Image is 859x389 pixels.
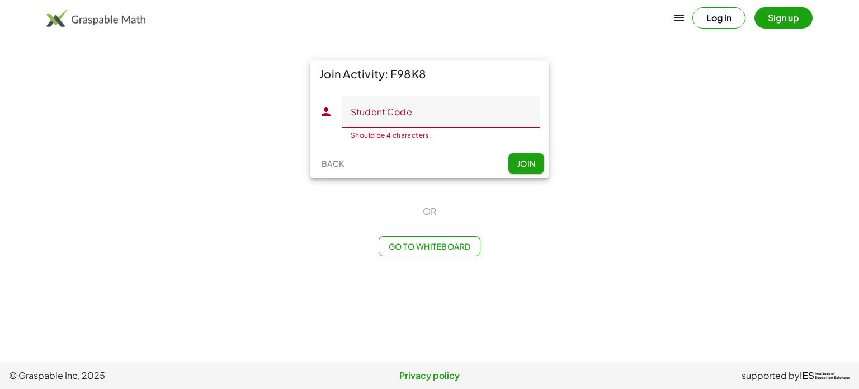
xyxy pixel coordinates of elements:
span: Go to Whiteboard [388,241,470,251]
div: Should be 4 characters. [351,132,531,139]
button: Go to Whiteboard [379,236,480,256]
button: Sign up [754,7,813,29]
span: Join [517,158,535,168]
button: Back [315,153,351,174]
button: Log in [692,7,745,29]
span: supported by [742,369,800,382]
span: OR [423,205,436,218]
button: Join [508,153,544,174]
a: IESInstitute ofEducation Sciences [800,369,850,382]
span: Institute of Education Sciences [815,372,850,380]
span: Back [321,158,344,168]
div: Join Activity: F98K8 [310,60,549,87]
span: IES [800,371,814,381]
a: Privacy policy [289,369,569,382]
span: © Graspable Inc, 2025 [9,369,289,382]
